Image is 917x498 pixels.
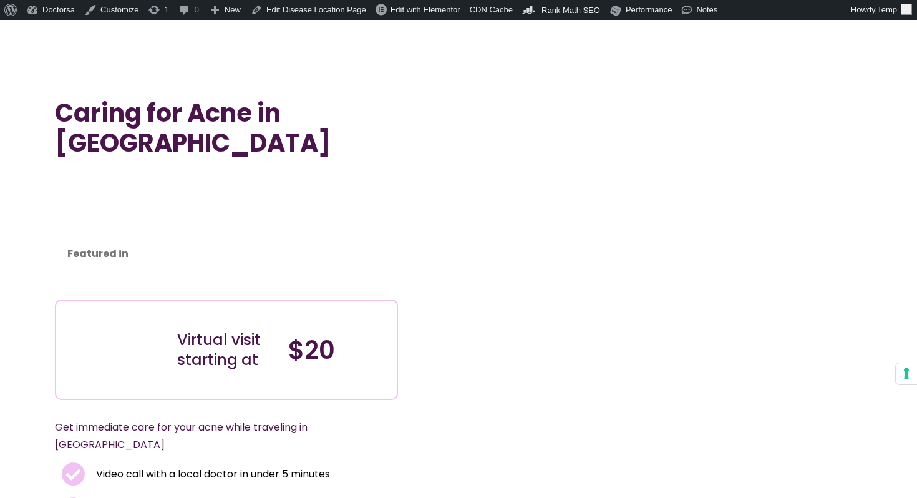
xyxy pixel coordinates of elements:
span: Temp [877,5,897,14]
h4: $20 [288,335,387,365]
p: Get immediate care for your acne while traveling in [GEOGRAPHIC_DATA] [55,419,368,454]
span: Edit with Elementor [391,5,460,14]
span: Rank Math SEO [541,6,600,15]
h1: Caring for Acne in [GEOGRAPHIC_DATA] [55,98,398,158]
iframe: Customer reviews powered by Trustpilot [61,177,173,270]
img: Illustration depicting a young woman in a casual outfit, engaged with her smartphone. She has a p... [75,310,155,389]
strong: Featured in [67,247,129,261]
button: Your consent preferences for tracking technologies [896,363,917,384]
div: Virtual visit starting at [177,330,276,370]
span: Video call with a local doctor in under 5 minutes [93,466,330,483]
